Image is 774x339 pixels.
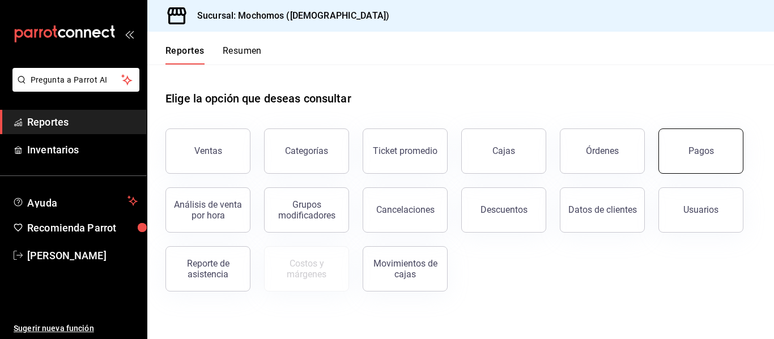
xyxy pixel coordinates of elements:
[27,194,123,208] span: Ayuda
[27,142,138,157] span: Inventarios
[125,29,134,38] button: open_drawer_menu
[376,204,435,215] div: Cancelaciones
[264,246,349,291] button: Contrata inventarios para ver este reporte
[461,187,546,233] button: Descuentos
[271,258,342,280] div: Costos y márgenes
[223,45,262,65] button: Resumen
[165,187,250,233] button: Análisis de venta por hora
[165,90,351,107] h1: Elige la opción que deseas consultar
[688,145,714,156] div: Pagos
[560,187,645,233] button: Datos de clientes
[461,128,546,174] a: Cajas
[165,246,250,291] button: Reporte de asistencia
[373,145,437,156] div: Ticket promedio
[264,187,349,233] button: Grupos modificadores
[586,145,619,156] div: Órdenes
[165,45,205,65] button: Reportes
[363,246,448,291] button: Movimientos de cajas
[658,187,743,233] button: Usuarios
[27,220,138,235] span: Recomienda Parrot
[14,323,138,334] span: Sugerir nueva función
[480,204,528,215] div: Descuentos
[188,9,389,23] h3: Sucursal: Mochomos ([DEMOGRAPHIC_DATA])
[363,128,448,174] button: Ticket promedio
[194,145,222,156] div: Ventas
[173,199,243,221] div: Análisis de venta por hora
[27,114,138,130] span: Reportes
[165,128,250,174] button: Ventas
[8,82,139,94] a: Pregunta a Parrot AI
[27,248,138,263] span: [PERSON_NAME]
[271,199,342,221] div: Grupos modificadores
[560,128,645,174] button: Órdenes
[173,258,243,280] div: Reporte de asistencia
[264,128,349,174] button: Categorías
[12,68,139,92] button: Pregunta a Parrot AI
[370,258,440,280] div: Movimientos de cajas
[285,145,328,156] div: Categorías
[165,45,262,65] div: navigation tabs
[683,204,718,215] div: Usuarios
[568,204,637,215] div: Datos de clientes
[658,128,743,174] button: Pagos
[31,74,122,86] span: Pregunta a Parrot AI
[363,187,448,233] button: Cancelaciones
[492,144,516,158] div: Cajas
